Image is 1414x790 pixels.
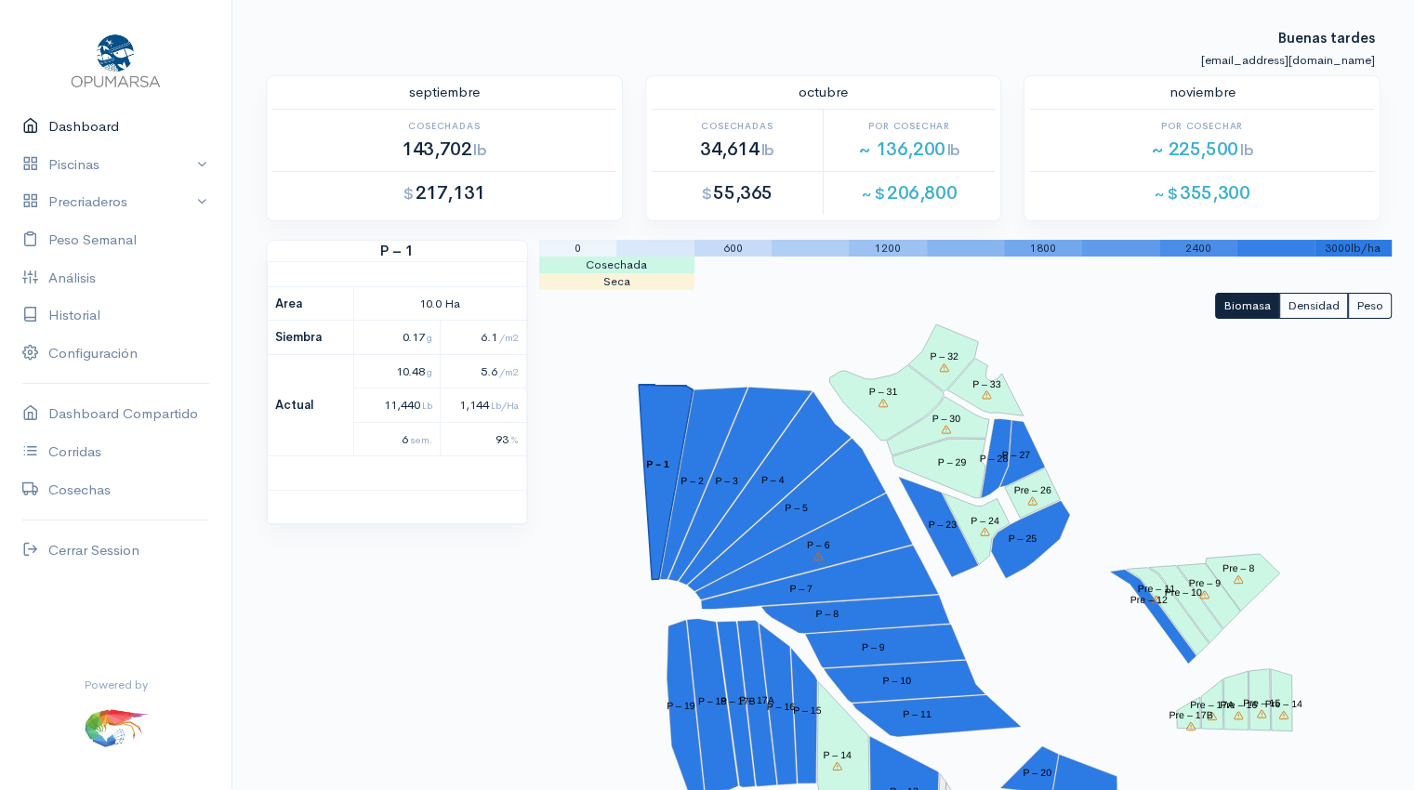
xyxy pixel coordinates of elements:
span: 34,614 [700,138,774,161]
td: 6 [353,422,440,456]
span: lb [473,140,486,160]
tspan: P – 18 [698,696,727,707]
tspan: P – 27 [1001,449,1030,460]
tspan: P – 28 [979,453,1008,464]
span: Lb/Ha [491,399,519,412]
span: 3000 [1325,241,1351,256]
span: lb [761,140,774,160]
tspan: P – 19 [667,700,695,711]
span: 2400 [1184,241,1210,256]
tspan: P – 17B [720,696,756,707]
tspan: P – 32 [930,351,958,362]
tspan: P – 33 [972,378,1001,389]
th: Actual [268,354,354,456]
td: Cosechada [539,257,694,273]
tspan: P – 4 [761,475,785,486]
td: 1,144 [440,388,526,423]
span: 600 [723,241,743,256]
tspan: P – 24 [971,516,999,527]
tspan: P – 5 [785,503,808,514]
h6: Cosechadas [272,121,616,131]
button: Biomasa [1215,293,1279,320]
tspan: P – 8 [815,609,839,620]
tspan: P – 31 [869,387,898,398]
tspan: Pre – 9 [1189,578,1221,589]
tspan: Pre – 8 [1222,563,1254,574]
img: Opumarsa [67,30,165,89]
span: /m2 [499,331,519,344]
h6: Por Cosechar [1030,121,1374,131]
strong: Buenas tardes [1278,10,1375,46]
tspan: P – 2 [681,475,704,486]
tspan: Pre – 17B [1169,710,1212,721]
th: Siembra [268,321,354,355]
span: lb [1240,140,1253,160]
tspan: Pre – 15 [1243,697,1280,708]
span: Biomasa [1223,297,1271,313]
tspan: Pre – 17A [1190,700,1234,711]
span: ~ $ [862,184,885,204]
tspan: Pre – 10 [1165,587,1202,599]
span: ~ $ [1155,184,1178,204]
td: 0.17 [353,321,440,355]
span: g [427,331,432,344]
th: Area [268,286,354,321]
tspan: P – 20 [1023,767,1051,778]
tspan: P – 15 [793,705,822,717]
span: Densidad [1288,297,1340,313]
div: noviembre [1019,82,1385,103]
span: 206,800 [862,181,957,204]
span: Lb [422,399,432,412]
tspan: Pre – 11 [1138,584,1175,595]
span: 1200 [875,241,901,256]
small: [EMAIL_ADDRESS][DOMAIN_NAME] [1201,52,1375,68]
td: Seca [539,273,694,290]
span: lb [947,140,960,160]
tspan: Pre – 12 [1130,595,1167,606]
span: $ [702,184,712,204]
tspan: P – 29 [938,457,967,468]
td: 6.1 [440,321,526,355]
td: 11,440 [353,388,440,423]
tspan: P – 25 [1008,533,1037,544]
tspan: P – 3 [715,476,738,487]
tspan: P – 11 [903,709,932,720]
h6: Por Cosechar [824,121,995,131]
span: sem. [410,433,432,446]
tspan: P – 1 [646,459,669,470]
td: 5.6 [440,354,526,388]
span: 1800 [1030,241,1056,256]
span: 217,131 [403,181,485,204]
tspan: Pre – 26 [1013,484,1051,495]
span: 143,702 [402,138,486,161]
tspan: P – 17A [739,694,774,705]
img: ... [83,693,150,760]
tspan: P – 16 [766,701,795,712]
span: ~ 136,200 [858,138,960,161]
div: septiembre [261,82,628,103]
tspan: P – 6 [807,540,830,551]
button: Peso [1348,293,1392,320]
span: ~ 225,500 [1151,138,1253,161]
tspan: P – 7 [789,583,813,594]
span: 0 [575,241,581,256]
tspan: P – 10 [882,675,911,686]
div: octubre [641,82,1007,103]
button: Densidad [1279,293,1348,320]
strong: P – 1 [267,241,527,262]
span: % [510,433,519,446]
tspan: P – 30 [932,413,960,424]
span: $ [403,184,414,204]
span: 55,365 [702,181,773,204]
tspan: Pre – 16 [1220,699,1257,710]
span: /m2 [499,365,519,378]
h6: Cosechadas [652,121,823,131]
tspan: P – 14 [823,750,852,761]
td: 93 [440,422,526,456]
tspan: Pre – 14 [1265,699,1302,710]
tspan: P – 9 [862,641,885,652]
td: 10.0 Ha [353,286,526,321]
span: Peso [1356,297,1383,313]
span: 355,300 [1155,181,1249,204]
td: 10.48 [353,354,440,388]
